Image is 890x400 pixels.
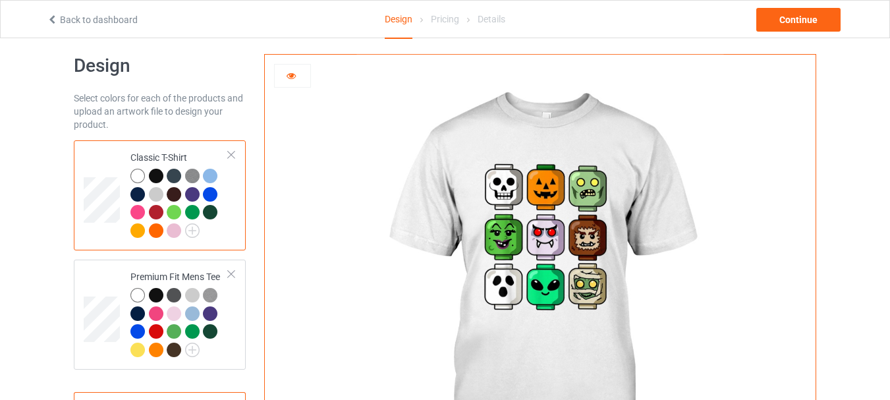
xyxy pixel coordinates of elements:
[185,343,200,357] img: svg+xml;base64,PD94bWwgdmVyc2lvbj0iMS4wIiBlbmNvZGluZz0iVVRGLTgiPz4KPHN2ZyB3aWR0aD0iMjJweCIgaGVpZ2...
[74,260,246,370] div: Premium Fit Mens Tee
[385,1,412,39] div: Design
[47,14,138,25] a: Back to dashboard
[756,8,841,32] div: Continue
[74,140,246,250] div: Classic T-Shirt
[203,288,217,302] img: heather_texture.png
[185,169,200,183] img: heather_texture.png
[185,223,200,238] img: svg+xml;base64,PD94bWwgdmVyc2lvbj0iMS4wIiBlbmNvZGluZz0iVVRGLTgiPz4KPHN2ZyB3aWR0aD0iMjJweCIgaGVpZ2...
[74,92,246,131] div: Select colors for each of the products and upload an artwork file to design your product.
[431,1,459,38] div: Pricing
[130,151,229,237] div: Classic T-Shirt
[130,270,229,356] div: Premium Fit Mens Tee
[74,54,246,78] h1: Design
[478,1,505,38] div: Details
